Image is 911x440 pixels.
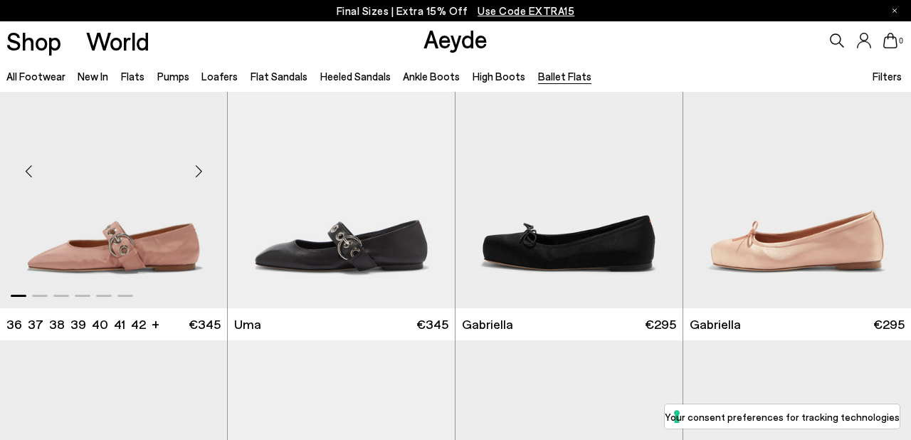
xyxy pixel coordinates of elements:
[455,23,683,308] img: Gabriella Satin Ballet Flats
[251,70,307,83] a: Flat Sandals
[234,315,261,333] span: Uma
[873,70,902,83] span: Filters
[897,37,905,45] span: 0
[201,70,238,83] a: Loafers
[49,315,65,333] li: 38
[152,314,159,333] li: +
[86,28,149,53] a: World
[462,315,513,333] span: Gabriella
[473,70,525,83] a: High Boots
[683,23,911,308] img: Gabriella Satin Ballet Flats
[6,315,142,333] ul: variant
[538,70,591,83] a: Ballet Flats
[690,315,741,333] span: Gabriella
[28,315,43,333] li: 37
[320,70,391,83] a: Heeled Sandals
[423,23,488,53] a: Aeyde
[645,315,676,333] span: €295
[228,308,455,340] a: Uma €345
[228,23,455,308] img: Uma Eyelet Leather Mary-Janes Flats
[7,150,50,192] div: Previous slide
[403,70,460,83] a: Ankle Boots
[665,404,900,429] button: Your consent preferences for tracking technologies
[6,70,65,83] a: All Footwear
[478,4,574,17] span: Navigate to /collections/ss25-final-sizes
[114,315,125,333] li: 41
[873,315,905,333] span: €295
[683,308,911,340] a: Gabriella €295
[92,315,108,333] li: 40
[78,70,108,83] a: New In
[416,315,448,333] span: €345
[6,28,61,53] a: Shop
[337,2,575,20] p: Final Sizes | Extra 15% Off
[157,70,189,83] a: Pumps
[883,33,897,48] a: 0
[455,308,683,340] a: Gabriella €295
[665,409,900,424] label: Your consent preferences for tracking technologies
[189,315,221,333] span: €345
[131,315,146,333] li: 42
[121,70,144,83] a: Flats
[70,315,86,333] li: 39
[177,150,220,192] div: Next slide
[6,315,22,333] li: 36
